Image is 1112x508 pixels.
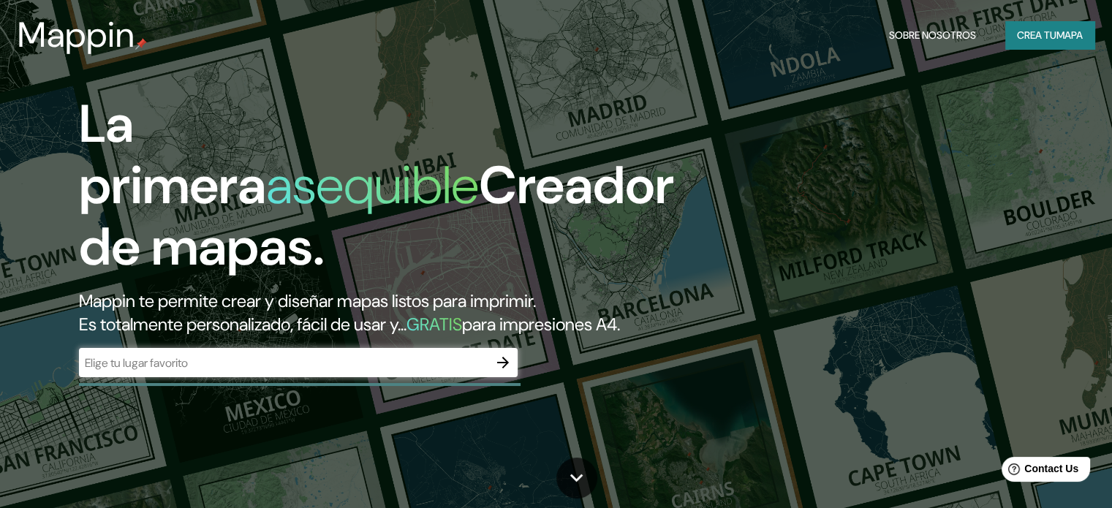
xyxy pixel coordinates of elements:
[462,313,620,335] font: para impresiones A4.
[883,21,982,49] button: Sobre nosotros
[982,451,1096,492] iframe: Help widget launcher
[79,90,266,219] font: La primera
[1056,29,1083,42] font: mapa
[135,38,147,50] img: pin de mapeo
[266,151,479,219] font: asequible
[79,151,674,281] font: Creador de mapas.
[79,289,536,312] font: Mappin te permite crear y diseñar mapas listos para imprimir.
[406,313,462,335] font: GRATIS
[1017,29,1056,42] font: Crea tu
[79,313,406,335] font: Es totalmente personalizado, fácil de usar y...
[889,29,976,42] font: Sobre nosotros
[18,12,135,58] font: Mappin
[79,355,488,371] input: Elige tu lugar favorito
[1005,21,1094,49] button: Crea tumapa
